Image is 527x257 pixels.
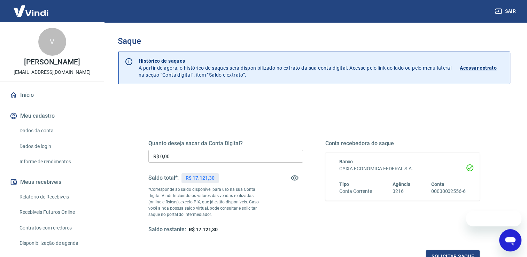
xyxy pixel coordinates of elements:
[494,5,519,18] button: Sair
[17,139,96,154] a: Dados de login
[8,87,96,103] a: Início
[118,36,510,46] h3: Saque
[431,188,466,195] h6: 00030002556-6
[460,64,497,71] p: Acessar extrato
[499,229,521,251] iframe: Botão para abrir a janela de mensagens
[148,140,303,147] h5: Quanto deseja sacar da Conta Digital?
[17,205,96,219] a: Recebíveis Futuros Online
[339,181,349,187] span: Tipo
[8,174,96,190] button: Meus recebíveis
[17,221,96,235] a: Contratos com credores
[339,165,466,172] h6: CAIXA ECONÔMICA FEDERAL S.A.
[339,159,353,164] span: Banco
[339,188,372,195] h6: Conta Corrente
[14,69,91,76] p: [EMAIL_ADDRESS][DOMAIN_NAME]
[460,57,504,78] a: Acessar extrato
[148,186,264,218] p: *Corresponde ao saldo disponível para uso na sua Conta Digital Vindi. Incluindo os valores das ve...
[186,174,214,182] p: R$ 17.121,30
[24,59,80,66] p: [PERSON_NAME]
[17,124,96,138] a: Dados da conta
[8,108,96,124] button: Meu cadastro
[139,57,451,64] p: Histórico de saques
[393,188,411,195] h6: 3216
[8,0,54,22] img: Vindi
[148,226,186,233] h5: Saldo restante:
[17,155,96,169] a: Informe de rendimentos
[393,181,411,187] span: Agência
[38,28,66,56] div: V
[17,236,96,250] a: Disponibilização de agenda
[148,174,179,181] h5: Saldo total*:
[466,211,521,226] iframe: Mensagem da empresa
[431,181,444,187] span: Conta
[325,140,480,147] h5: Conta recebedora do saque
[189,227,217,232] span: R$ 17.121,30
[17,190,96,204] a: Relatório de Recebíveis
[139,57,451,78] p: A partir de agora, o histórico de saques será disponibilizado no extrato da sua conta digital. Ac...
